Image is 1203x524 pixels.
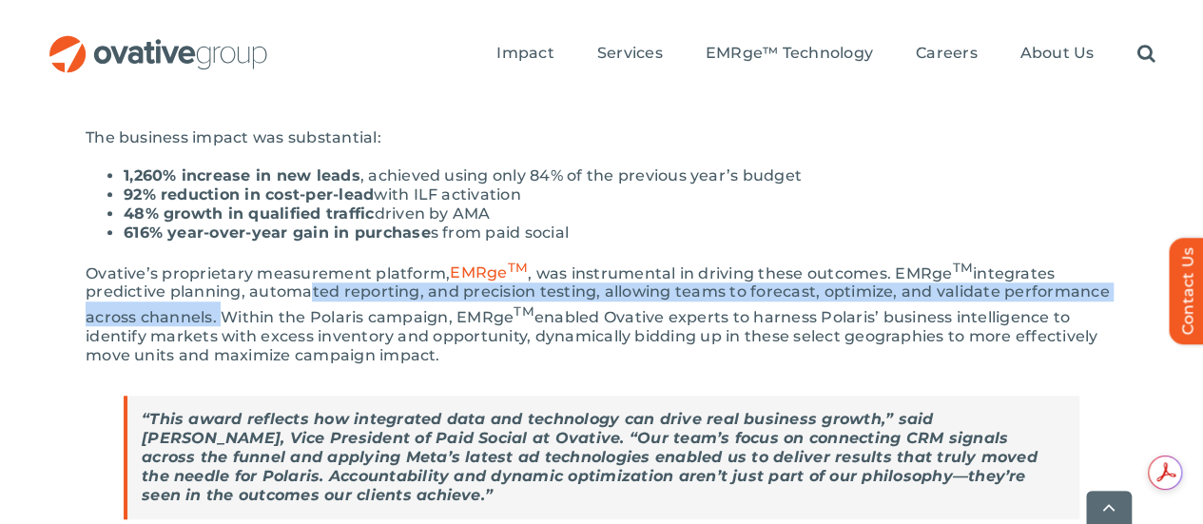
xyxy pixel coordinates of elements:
sup: TM [952,260,972,275]
span: Careers [916,44,978,63]
strong: 616% year-over-year gain in purchase [124,223,431,242]
p: The business impact was substantial: [86,128,1117,147]
a: Services [597,44,663,65]
a: OG_Full_horizontal_RGB [48,33,269,51]
span: EMRge™ Technology [706,44,873,63]
span: About Us [1019,44,1094,63]
li: , achieved using only 84% of the previous year’s budget [124,166,1117,185]
a: About Us [1019,44,1094,65]
strong: 1,260% increase in new leads [124,166,360,184]
li: driven by AMA [124,204,1117,223]
a: Search [1136,44,1154,65]
li: s from paid social [124,223,1117,243]
a: Careers [916,44,978,65]
span: Impact [496,44,553,63]
strong: 92% reduction in cost-per-lead [124,185,374,204]
a: EMRge™ Technology [706,44,873,65]
strong: “This award reflects how integrated data and technology can drive real business growth,” said [PE... [142,410,1038,504]
li: with ILF activation [124,185,1117,204]
p: Ovative’s proprietary measurement platform, , was instrumental in driving these outcomes. EMRge i... [86,258,1117,365]
a: Impact [496,44,553,65]
sup: TM [514,303,534,319]
span: Services [597,44,663,63]
nav: Menu [496,24,1154,85]
a: EMRgeTM [450,263,528,281]
strong: 48% growth in qualified traffic [124,204,374,223]
sup: TM [508,260,528,275]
